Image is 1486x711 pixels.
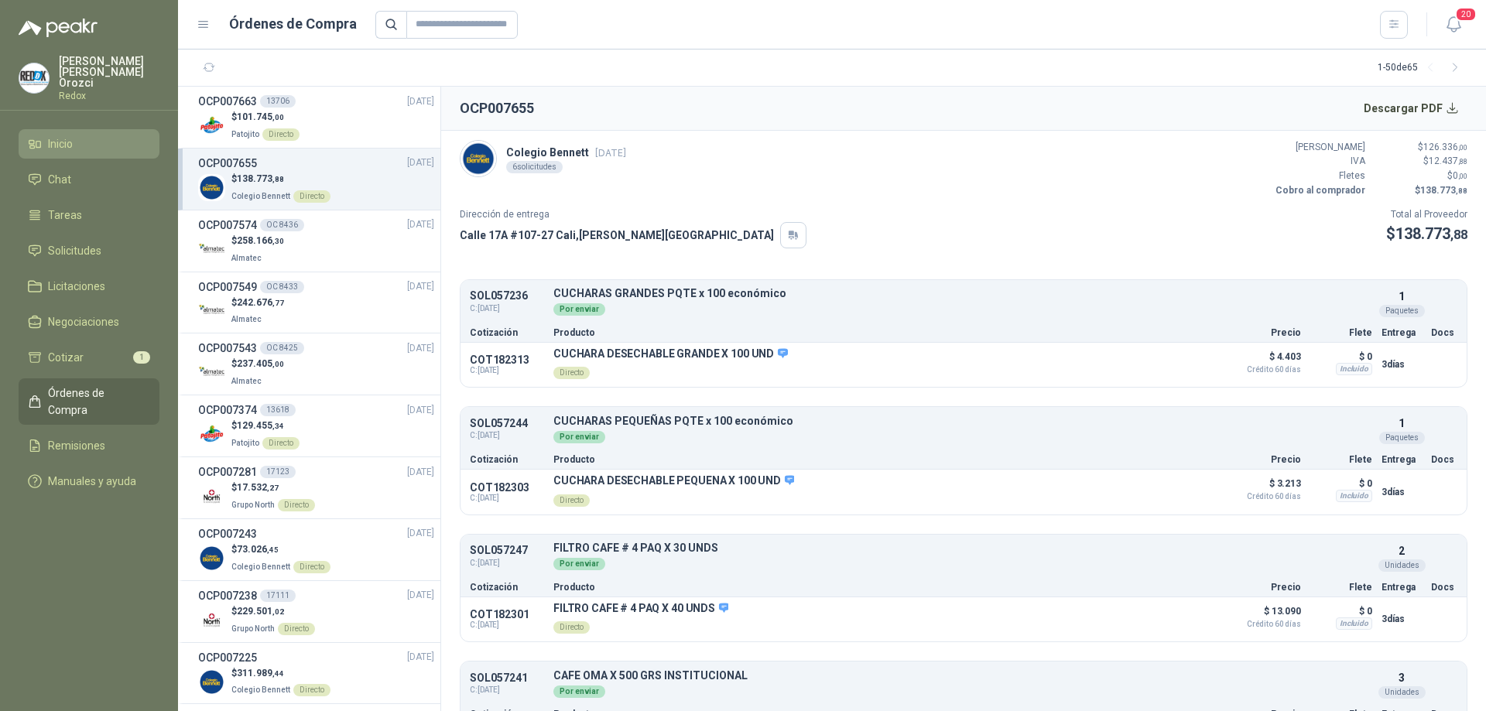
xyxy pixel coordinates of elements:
a: Negociaciones [19,307,159,337]
div: OC 8436 [260,219,304,231]
p: 3 días [1382,610,1422,628]
div: 17123 [260,466,296,478]
span: Remisiones [48,437,105,454]
div: 17111 [260,590,296,602]
p: Cotización [470,583,544,592]
span: Almatec [231,315,262,323]
div: 13706 [260,95,296,108]
div: Directo [553,367,590,379]
p: $ [1375,169,1467,183]
p: FILTRO CAFE # 4 PAQ X 30 UNDS [553,542,1372,554]
a: Órdenes de Compra [19,378,159,425]
span: 242.676 [237,297,284,308]
p: 1 [1399,288,1405,305]
span: ,02 [272,607,284,616]
img: Company Logo [198,421,225,448]
p: FILTRO CAFE # 4 PAQ X 40 UNDS [553,602,728,616]
p: SOL057247 [470,545,544,556]
span: Solicitudes [48,242,101,259]
h3: OCP007225 [198,649,257,666]
p: $ [1375,140,1467,155]
p: CAFE OMA X 500 GRS INSTITUCIONAL [553,670,1372,682]
h1: Órdenes de Compra [229,13,357,35]
a: Cotizar1 [19,343,159,372]
span: ,00 [1458,143,1467,152]
p: 3 días [1382,355,1422,374]
img: Company Logo [198,607,225,634]
p: Cotización [470,455,544,464]
a: Inicio [19,129,159,159]
div: Directo [278,499,315,511]
span: [DATE] [407,465,434,480]
div: Directo [293,190,330,203]
span: C: [DATE] [470,429,544,442]
p: 2 [1399,542,1405,559]
h3: OCP007655 [198,155,257,172]
span: Crédito 60 días [1224,366,1301,374]
img: Company Logo [198,174,225,201]
span: 73.026 [237,544,279,555]
p: $ [231,296,284,310]
div: Directo [293,561,330,573]
span: Colegio Bennett [231,685,290,694]
a: OCP007225[DATE] Company Logo$311.989,44Colegio BennettDirecto [198,649,434,698]
p: [PERSON_NAME] [1272,140,1365,155]
p: SOL057244 [470,418,544,429]
span: C: [DATE] [470,303,544,315]
p: Docs [1431,583,1457,592]
p: Docs [1431,328,1457,337]
span: ,88 [1456,186,1467,195]
span: Crédito 60 días [1224,620,1301,628]
a: Licitaciones [19,272,159,301]
p: $ [1375,154,1467,169]
p: $ 0 [1310,602,1372,620]
p: CUCHARAS PEQUEÑAS PQTE x 100 económico [553,415,1372,427]
span: 311.989 [237,668,284,679]
div: Paquetes [1379,305,1425,317]
p: Cobro al comprador [1272,183,1365,198]
p: IVA [1272,154,1365,169]
span: 12.437 [1429,156,1467,166]
a: Solicitudes [19,236,159,265]
span: ,30 [272,237,284,245]
span: [DATE] [407,526,434,541]
h3: OCP007238 [198,587,257,604]
span: 20 [1455,7,1477,22]
img: Company Logo [198,668,225,696]
span: 129.455 [237,420,284,431]
p: $ 13.090 [1224,602,1301,628]
span: C: [DATE] [470,494,544,503]
div: OC 8425 [260,342,304,354]
span: Cotizar [48,349,84,366]
p: Flete [1310,455,1372,464]
div: Unidades [1378,686,1426,699]
p: Entrega [1382,455,1422,464]
p: $ 3.213 [1224,474,1301,501]
span: C: [DATE] [470,557,544,569]
a: OCP00728117123[DATE] Company Logo$17.532,27Grupo NorthDirecto [198,463,434,512]
span: Almatec [231,254,262,262]
p: 1 [1399,415,1405,432]
p: Colegio Bennett [506,144,626,161]
span: ,00 [1458,172,1467,180]
a: OCP00766313706[DATE] Company Logo$101.745,00PatojitoDirecto [198,93,434,142]
p: COT182301 [470,608,544,620]
p: Precio [1224,455,1301,464]
p: $ [231,110,300,125]
span: C: [DATE] [470,684,544,696]
div: Por enviar [553,431,605,443]
h3: OCP007543 [198,340,257,357]
p: Flete [1310,583,1372,592]
div: Directo [262,128,300,141]
a: OCP007574OC 8436[DATE] Company Logo$258.166,30Almatec [198,217,434,265]
span: ,00 [272,360,284,368]
span: Chat [48,171,71,188]
p: $ [231,357,284,371]
span: Órdenes de Compra [48,385,145,419]
span: Patojito [231,439,259,447]
p: $ [231,666,330,681]
span: Negociaciones [48,313,119,330]
p: Docs [1431,455,1457,464]
span: Crédito 60 días [1224,493,1301,501]
span: ,88 [272,175,284,183]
